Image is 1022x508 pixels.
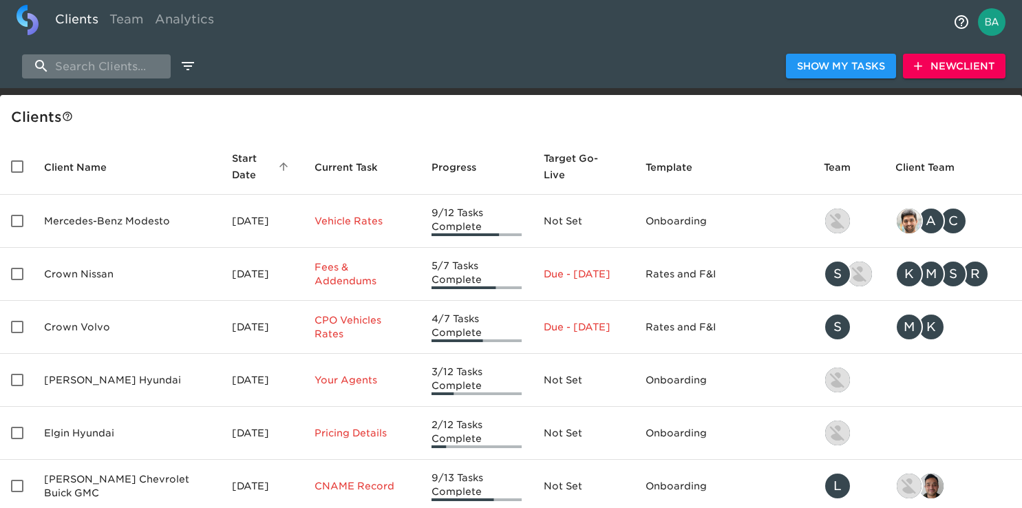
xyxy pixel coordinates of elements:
div: S [939,260,967,288]
img: kevin.lo@roadster.com [825,209,850,233]
img: austin@roadster.com [847,262,872,286]
td: [DATE] [221,301,304,354]
span: Client Name [44,159,125,176]
span: Progress [432,159,494,176]
div: Client s [11,106,1016,128]
p: CNAME Record [315,479,409,493]
td: Not Set [533,407,634,460]
span: Target Go-Live [544,150,623,183]
td: Crown Volvo [33,301,221,354]
img: sandeep@simplemnt.com [897,209,922,233]
td: 3/12 Tasks Complete [420,354,533,407]
span: Current Task [315,159,396,176]
div: sandeep@simplemnt.com, angelique.nurse@roadster.com, clayton.mandel@roadster.com [895,207,1011,235]
span: Client Team [895,159,972,176]
td: Rates and F&I [635,301,813,354]
td: [DATE] [221,195,304,248]
td: Not Set [533,354,634,407]
a: Analytics [149,5,220,39]
td: Not Set [533,195,634,248]
span: Template [646,159,710,176]
span: New Client [914,58,994,75]
a: Team [104,5,149,39]
td: [DATE] [221,248,304,301]
p: Fees & Addendums [315,260,409,288]
td: 2/12 Tasks Complete [420,407,533,460]
td: 4/7 Tasks Complete [420,301,533,354]
td: Mercedes-Benz Modesto [33,195,221,248]
button: notifications [945,6,978,39]
img: kevin.lo@roadster.com [825,368,850,392]
div: savannah@roadster.com, austin@roadster.com [824,260,873,288]
div: C [939,207,967,235]
td: [DATE] [221,407,304,460]
span: Calculated based on the start date and the duration of all Tasks contained in this Hub. [544,150,605,183]
div: nikko.foster@roadster.com, sai@simplemnt.com [895,472,1011,500]
button: edit [176,54,200,78]
div: K [895,260,923,288]
img: nikko.foster@roadster.com [897,474,922,498]
img: logo [17,5,39,35]
span: Show My Tasks [797,58,885,75]
div: kwilson@crowncars.com, mcooley@crowncars.com, sparent@crowncars.com, rrobins@crowncars.com [895,260,1011,288]
p: Vehicle Rates [315,214,409,228]
div: R [961,260,989,288]
div: mcooley@crowncars.com, kwilson@crowncars.com [895,313,1011,341]
td: 9/12 Tasks Complete [420,195,533,248]
div: savannah@roadster.com [824,313,873,341]
span: Start Date [232,150,292,183]
div: kevin.lo@roadster.com [824,207,873,235]
div: M [895,313,923,341]
input: search [22,54,171,78]
img: sai@simplemnt.com [919,474,944,498]
div: K [917,313,945,341]
div: kevin.lo@roadster.com [824,419,873,447]
a: Clients [50,5,104,39]
p: Due - [DATE] [544,320,623,334]
div: M [917,260,945,288]
td: Elgin Hyundai [33,407,221,460]
span: This is the next Task in this Hub that should be completed [315,159,378,176]
td: Rates and F&I [635,248,813,301]
div: leland@roadster.com [824,472,873,500]
div: A [917,207,945,235]
td: Onboarding [635,195,813,248]
td: Onboarding [635,354,813,407]
span: Team [824,159,869,176]
svg: This is a list of all of your clients and clients shared with you [62,111,73,122]
img: kevin.lo@roadster.com [825,421,850,445]
p: Due - [DATE] [544,267,623,281]
button: Show My Tasks [786,54,896,79]
div: S [824,260,851,288]
div: kevin.lo@roadster.com [824,366,873,394]
p: Your Agents [315,373,409,387]
td: [PERSON_NAME] Hyundai [33,354,221,407]
td: Crown Nissan [33,248,221,301]
p: Pricing Details [315,426,409,440]
div: S [824,313,851,341]
img: Profile [978,8,1005,36]
td: [DATE] [221,354,304,407]
td: Onboarding [635,407,813,460]
div: L [824,472,851,500]
button: NewClient [903,54,1005,79]
p: CPO Vehicles Rates [315,313,409,341]
td: 5/7 Tasks Complete [420,248,533,301]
